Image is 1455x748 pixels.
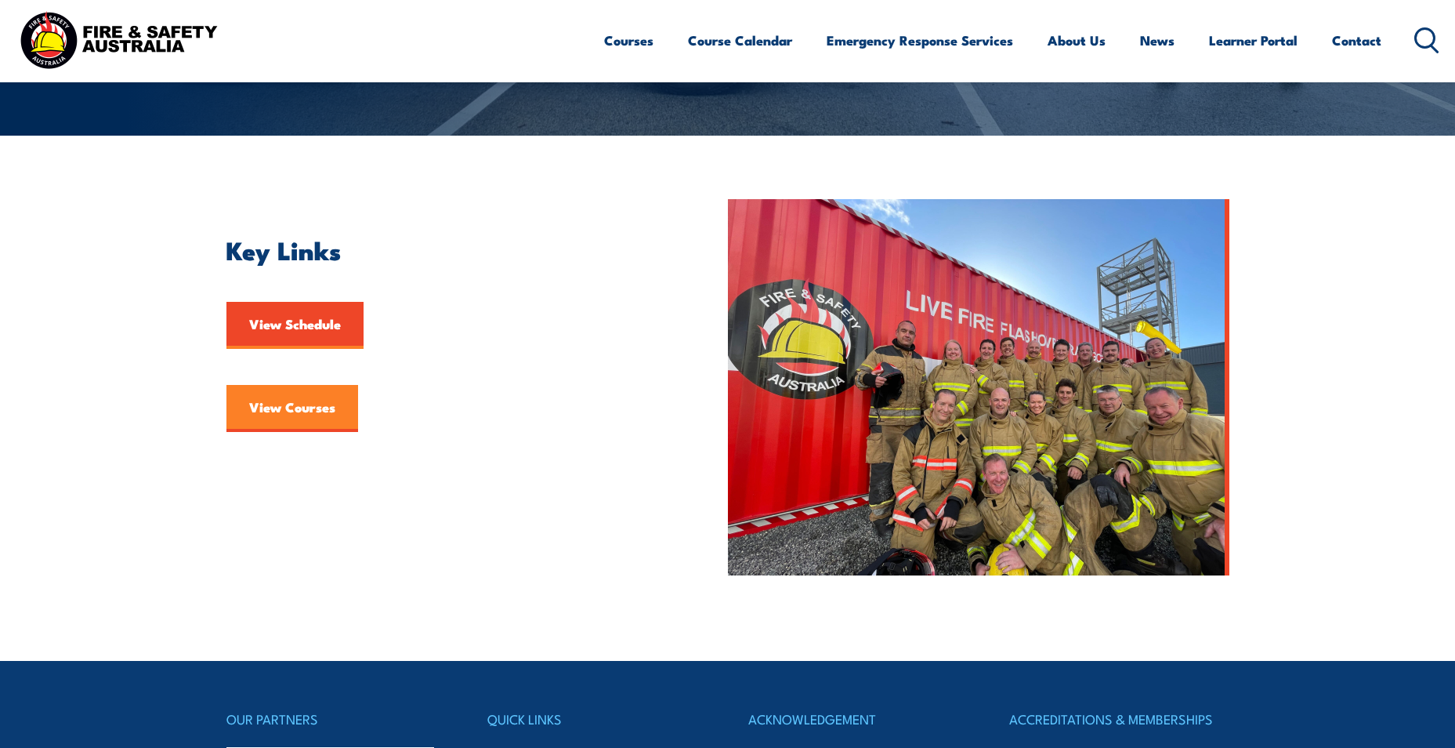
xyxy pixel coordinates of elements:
[604,20,653,61] a: Courses
[1140,20,1174,61] a: News
[1209,20,1298,61] a: Learner Portal
[688,20,792,61] a: Course Calendar
[748,708,968,730] h4: ACKNOWLEDGEMENT
[728,199,1229,576] img: FSA People – Team photo aug 2023
[1332,20,1381,61] a: Contact
[1009,708,1229,730] h4: ACCREDITATIONS & MEMBERSHIPS
[226,708,446,730] h4: OUR PARTNERS
[487,708,707,730] h4: QUICK LINKS
[1048,20,1106,61] a: About Us
[226,302,364,349] a: View Schedule
[827,20,1013,61] a: Emergency Response Services
[226,238,656,260] h2: Key Links
[226,385,358,432] a: View Courses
